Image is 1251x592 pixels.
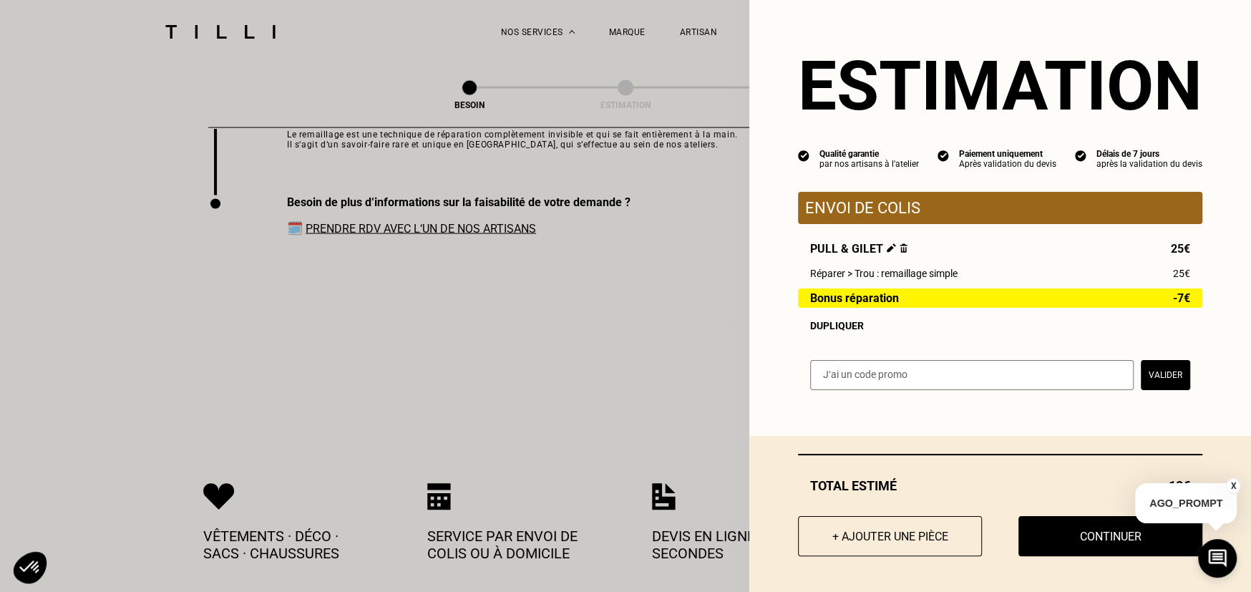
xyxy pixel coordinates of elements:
[1096,159,1202,169] div: après la validation du devis
[938,149,949,162] img: icon list info
[1096,149,1202,159] div: Délais de 7 jours
[810,292,899,304] span: Bonus réparation
[819,149,919,159] div: Qualité garantie
[810,268,958,279] span: Réparer > Trou : remaillage simple
[900,243,907,253] img: Supprimer
[805,199,1195,217] p: Envoi de colis
[1135,483,1237,523] p: AGO_PROMPT
[810,320,1190,331] div: Dupliquer
[1226,478,1240,494] button: X
[1075,149,1086,162] img: icon list info
[1018,516,1202,556] button: Continuer
[810,242,907,256] span: Pull & gilet
[887,243,896,253] img: Éditer
[1173,268,1190,279] span: 25€
[1173,292,1190,304] span: -7€
[798,46,1202,126] section: Estimation
[959,159,1056,169] div: Après validation du devis
[1141,360,1190,390] button: Valider
[1171,242,1190,256] span: 25€
[798,149,809,162] img: icon list info
[810,360,1134,390] input: J‘ai un code promo
[798,516,982,556] button: + Ajouter une pièce
[819,159,919,169] div: par nos artisans à l'atelier
[959,149,1056,159] div: Paiement uniquement
[798,478,1202,493] div: Total estimé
